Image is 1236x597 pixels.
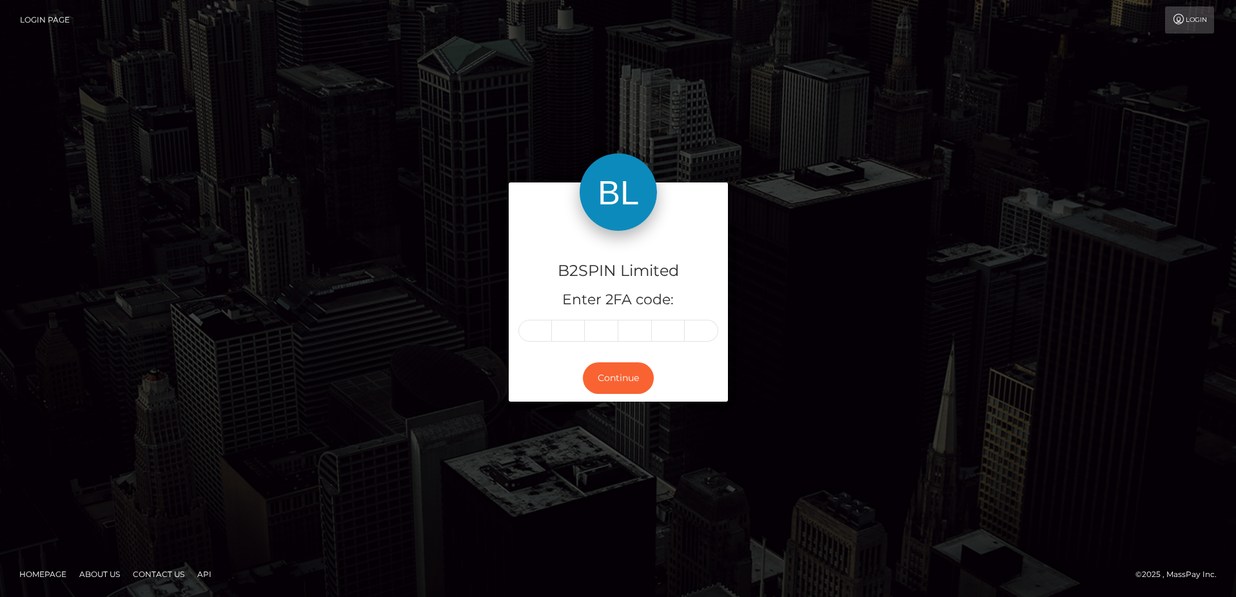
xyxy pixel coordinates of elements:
[128,564,190,584] a: Contact Us
[74,564,125,584] a: About Us
[518,290,718,310] h5: Enter 2FA code:
[518,260,718,282] h4: B2SPIN Limited
[14,564,72,584] a: Homepage
[1135,567,1226,582] div: © 2025 , MassPay Inc.
[192,564,217,584] a: API
[1165,6,1214,34] a: Login
[20,6,70,34] a: Login Page
[583,362,654,394] button: Continue
[580,153,657,231] img: B2SPIN Limited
